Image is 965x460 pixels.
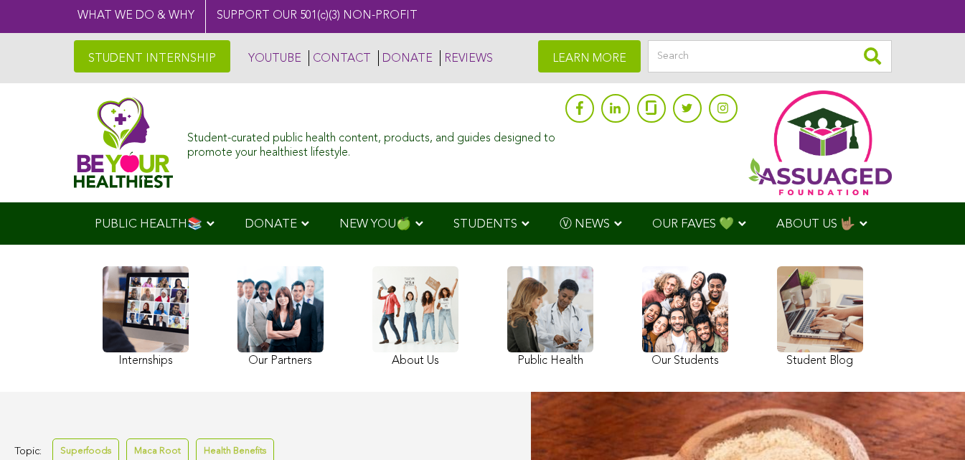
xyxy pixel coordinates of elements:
[187,125,557,159] div: Student-curated public health content, products, and guides designed to promote your healthiest l...
[440,50,493,66] a: REVIEWS
[339,218,411,230] span: NEW YOU🍏
[95,218,202,230] span: PUBLIC HEALTH📚
[776,218,855,230] span: ABOUT US 🤟🏽
[748,90,892,195] img: Assuaged App
[245,218,297,230] span: DONATE
[646,100,656,115] img: glassdoor
[245,50,301,66] a: YOUTUBE
[652,218,734,230] span: OUR FAVES 💚
[309,50,371,66] a: CONTACT
[74,40,230,72] a: STUDENT INTERNSHIP
[378,50,433,66] a: DONATE
[74,202,892,245] div: Navigation Menu
[74,97,174,188] img: Assuaged
[538,40,641,72] a: LEARN MORE
[453,218,517,230] span: STUDENTS
[560,218,610,230] span: Ⓥ NEWS
[648,40,892,72] input: Search
[893,391,965,460] iframe: Chat Widget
